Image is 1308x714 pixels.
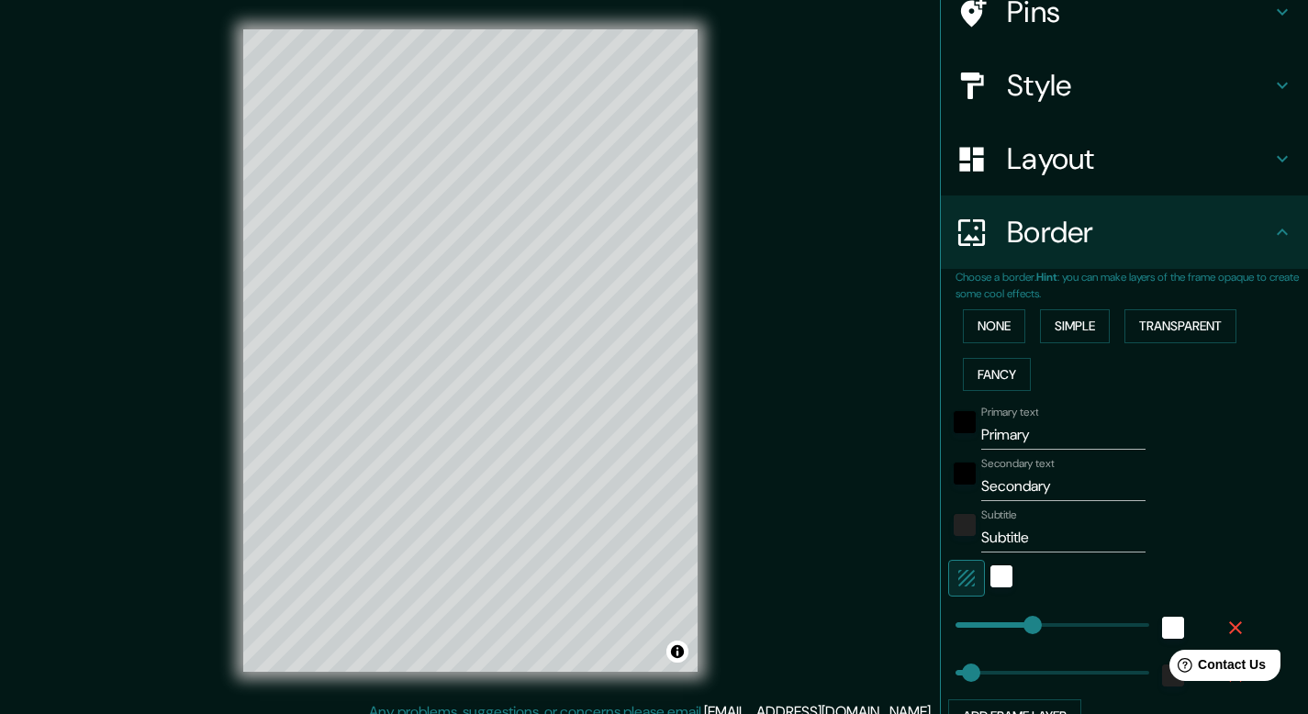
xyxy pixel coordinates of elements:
label: Subtitle [981,508,1017,523]
button: white [1162,617,1184,639]
b: Hint [1036,270,1057,284]
div: Border [941,195,1308,269]
div: Layout [941,122,1308,195]
h4: Border [1007,214,1271,251]
p: Choose a border. : you can make layers of the frame opaque to create some cool effects. [956,269,1308,302]
button: black [954,463,976,485]
iframe: Help widget launcher [1145,642,1288,694]
button: color-222222 [954,514,976,536]
label: Primary text [981,405,1038,420]
button: Transparent [1124,309,1236,343]
button: Fancy [963,358,1031,392]
h4: Style [1007,67,1271,104]
div: Style [941,49,1308,122]
button: None [963,309,1025,343]
button: Toggle attribution [666,641,688,663]
button: black [954,411,976,433]
button: white [990,565,1012,587]
h4: Layout [1007,140,1271,177]
label: Secondary text [981,456,1055,472]
button: Simple [1040,309,1110,343]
